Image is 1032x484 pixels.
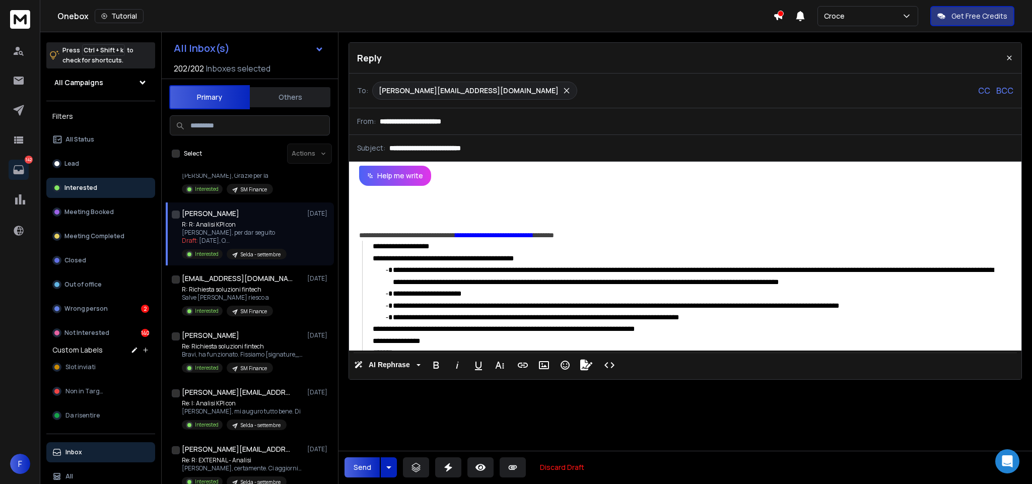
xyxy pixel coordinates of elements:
[46,323,155,343] button: Not Interested140
[307,274,330,283] p: [DATE]
[357,51,382,65] p: Reply
[241,186,267,193] p: SM Finance
[182,387,293,397] h1: [PERSON_NAME][EMAIL_ADDRESS][DOMAIN_NAME]
[46,154,155,174] button: Lead
[25,156,33,164] p: 142
[182,286,273,294] p: R: Richiesta soluzioni fintech
[206,62,270,75] h3: Inboxes selected
[52,345,103,355] h3: Custom Labels
[141,305,149,313] div: 2
[357,86,368,96] p: To:
[182,229,287,237] p: [PERSON_NAME], per dar seguito
[824,11,849,21] p: Croce
[448,355,467,375] button: Italic (Ctrl+I)
[169,85,250,109] button: Primary
[57,9,773,23] div: Onebox
[241,422,281,429] p: Selda - settembre
[64,329,109,337] p: Not Interested
[62,45,133,65] p: Press to check for shortcuts.
[182,399,301,407] p: Re: I: Analisi KPI con
[182,236,198,245] span: Draft:
[46,357,155,377] button: Slot inviati
[307,445,330,453] p: [DATE]
[64,256,86,264] p: Closed
[182,342,303,351] p: Re: Richiesta soluzioni fintech
[54,78,103,88] h1: All Campaigns
[46,178,155,198] button: Interested
[930,6,1014,26] button: Get Free Credits
[367,361,412,369] span: AI Rephrase
[513,355,532,375] button: Insert Link (Ctrl+K)
[195,307,219,315] p: Interested
[141,329,149,337] div: 140
[46,381,155,401] button: Non in Target
[359,166,431,186] button: Help me write
[182,294,273,302] p: Salve [PERSON_NAME] riesco a
[978,85,990,97] p: CC
[352,355,423,375] button: AI Rephrase
[307,331,330,339] p: [DATE]
[307,210,330,218] p: [DATE]
[64,160,79,168] p: Lead
[182,456,303,464] p: Re: R: EXTERNAL - Analisi
[65,448,82,456] p: Inbox
[195,250,219,258] p: Interested
[250,86,330,108] button: Others
[182,330,239,340] h1: [PERSON_NAME]
[307,388,330,396] p: [DATE]
[184,150,202,158] label: Select
[534,355,554,375] button: Insert Image (Ctrl+P)
[46,442,155,462] button: Inbox
[82,44,125,56] span: Ctrl + Shift + k
[64,305,108,313] p: Wrong person
[95,9,144,23] button: Tutorial
[996,85,1013,97] p: BCC
[241,308,267,315] p: SM Finance
[64,184,97,192] p: Interested
[951,11,1007,21] p: Get Free Credits
[65,135,94,144] p: All Status
[357,143,385,153] p: Subject:
[64,208,114,216] p: Meeting Booked
[65,363,96,371] span: Slot inviati
[174,43,230,53] h1: All Inbox(s)
[427,355,446,375] button: Bold (Ctrl+B)
[65,472,73,480] p: All
[46,109,155,123] h3: Filters
[241,251,281,258] p: Selda - settembre
[46,299,155,319] button: Wrong person2
[490,355,509,375] button: More Text
[182,172,273,180] p: [PERSON_NAME], Grazie per la
[10,454,30,474] button: F
[65,387,106,395] span: Non in Target
[46,405,155,426] button: Da risentire
[600,355,619,375] button: Code View
[195,364,219,372] p: Interested
[182,209,239,219] h1: [PERSON_NAME]
[357,116,376,126] p: From:
[577,355,596,375] button: Signature
[46,202,155,222] button: Meeting Booked
[469,355,488,375] button: Underline (Ctrl+U)
[195,185,219,193] p: Interested
[556,355,575,375] button: Emoticons
[166,38,332,58] button: All Inbox(s)
[345,457,380,477] button: Send
[64,281,102,289] p: Out of office
[182,407,301,416] p: [PERSON_NAME], mi auguro tutto bene. Di
[46,73,155,93] button: All Campaigns
[199,236,230,245] span: [DATE], O ...
[46,250,155,270] button: Closed
[64,232,124,240] p: Meeting Completed
[182,444,293,454] h1: [PERSON_NAME][EMAIL_ADDRESS][DOMAIN_NAME]
[182,221,287,229] p: R: R: Analisi KPI con
[241,365,267,372] p: SM Finance
[182,351,303,359] p: Bravi, ha funzionato. Fissiamo [signature_791441192]
[9,160,29,180] a: 142
[174,62,204,75] span: 202 / 202
[46,274,155,295] button: Out of office
[182,464,303,472] p: [PERSON_NAME], certamente. Ci aggiorniamo la prossima
[46,129,155,150] button: All Status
